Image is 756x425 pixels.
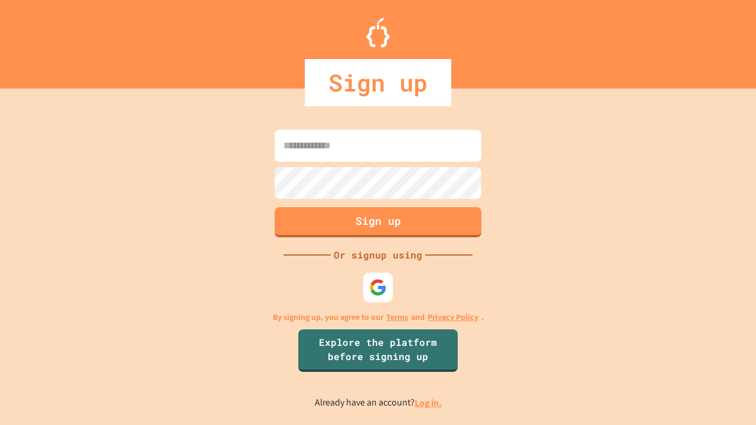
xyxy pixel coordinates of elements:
[366,18,390,47] img: Logo.svg
[369,279,387,296] img: google-icon.svg
[428,311,478,323] a: Privacy Policy
[305,59,451,106] div: Sign up
[273,311,484,323] p: By signing up, you agree to our and .
[415,397,442,409] a: Log in.
[386,311,408,323] a: Terms
[315,395,442,410] p: Already have an account?
[298,329,458,372] a: Explore the platform before signing up
[275,207,481,237] button: Sign up
[331,248,425,262] div: Or signup using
